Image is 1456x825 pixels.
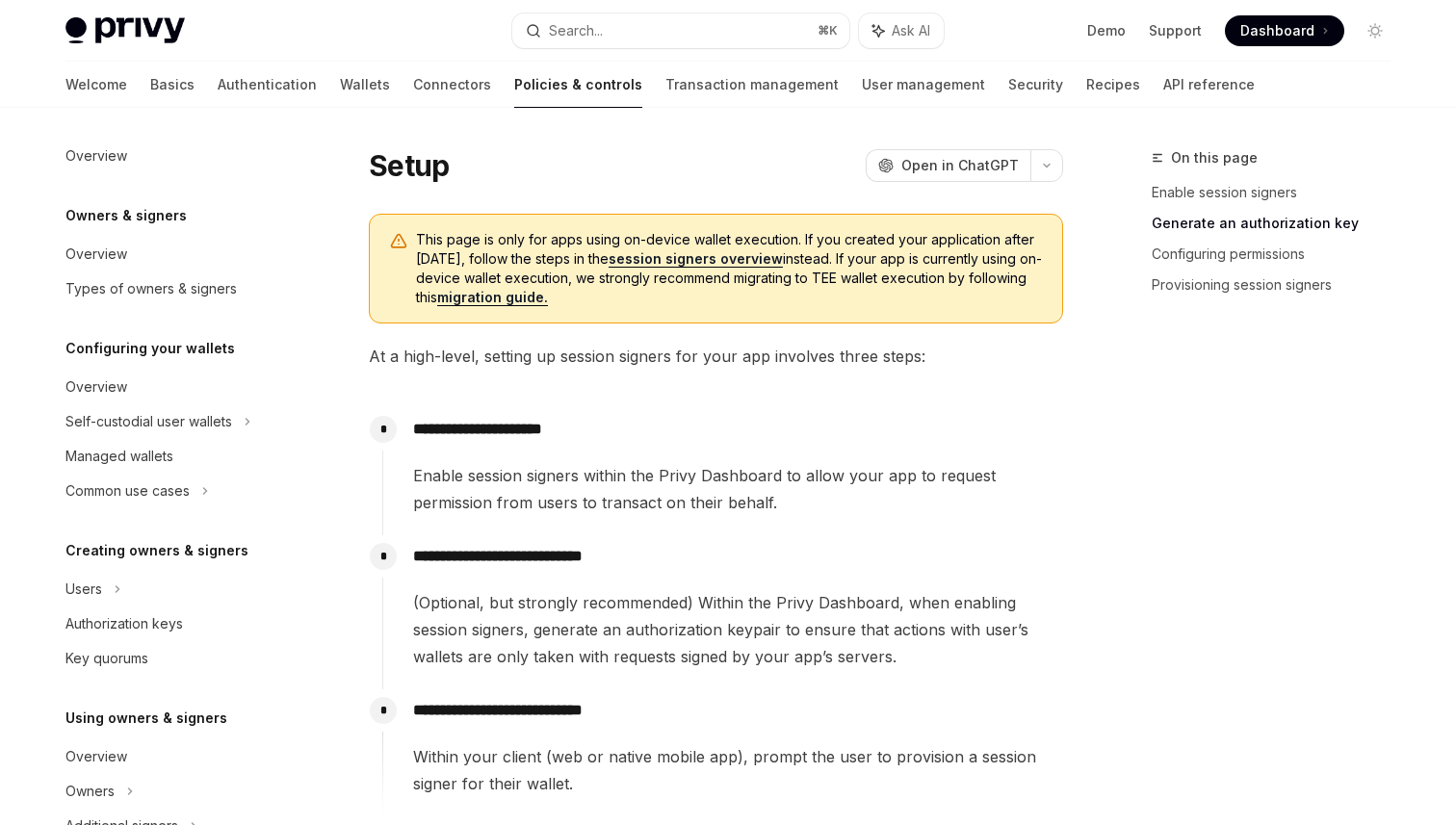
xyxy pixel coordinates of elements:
a: Authentication [218,62,317,108]
a: Enable session signers [1152,177,1406,208]
h5: Creating owners & signers [65,539,248,562]
div: Overview [65,375,127,399]
span: Within your client (web or native mobile app), prompt the user to provision a session signer for ... [413,743,1062,797]
button: Toggle dark mode [1360,15,1391,46]
a: API reference [1163,62,1255,108]
span: (Optional, but strongly recommended) Within the Privy Dashboard, when enabling session signers, g... [413,589,1062,670]
div: Users [65,578,102,601]
h5: Owners & signers [65,204,187,227]
div: Key quorums [65,647,148,670]
span: Open in ChatGPT [901,156,1019,175]
div: Types of owners & signers [65,277,237,300]
a: Overview [50,139,297,173]
a: Welcome [65,62,127,108]
a: migration guide. [437,289,548,306]
a: session signers overview [609,250,783,268]
span: Ask AI [892,21,930,40]
a: Overview [50,370,297,404]
svg: Warning [389,232,408,251]
a: Demo [1087,21,1126,40]
a: Policies & controls [514,62,642,108]
a: Transaction management [665,62,839,108]
a: Connectors [413,62,491,108]
a: Support [1149,21,1202,40]
span: At a high-level, setting up session signers for your app involves three steps: [369,343,1063,370]
button: Search...⌘K [512,13,849,48]
div: Overview [65,745,127,768]
span: Enable session signers within the Privy Dashboard to allow your app to request permission from us... [413,462,1062,516]
span: Dashboard [1240,21,1314,40]
a: Authorization keys [50,606,297,641]
div: Authorization keys [65,612,183,635]
div: Search... [549,19,603,42]
a: Overview [50,739,297,774]
a: Generate an authorization key [1152,208,1406,239]
a: Provisioning session signers [1152,270,1406,300]
a: Dashboard [1225,15,1344,46]
a: Key quorums [50,641,297,676]
a: Wallets [340,62,390,108]
div: Common use cases [65,479,190,503]
h5: Using owners & signers [65,707,227,730]
div: Managed wallets [65,445,173,468]
div: Owners [65,780,115,803]
h1: Setup [369,148,449,183]
a: Basics [150,62,195,108]
span: ⌘ K [818,23,838,39]
button: Open in ChatGPT [866,149,1030,182]
a: Managed wallets [50,439,297,474]
div: Self-custodial user wallets [65,410,232,433]
img: light logo [65,17,185,44]
div: Overview [65,243,127,266]
span: This page is only for apps using on-device wallet execution. If you created your application afte... [416,230,1043,307]
h5: Configuring your wallets [65,337,235,360]
button: Ask AI [859,13,944,48]
a: Types of owners & signers [50,271,297,306]
span: On this page [1171,146,1258,169]
a: Overview [50,237,297,271]
a: Security [1008,62,1063,108]
a: Configuring permissions [1152,239,1406,270]
a: Recipes [1086,62,1140,108]
a: User management [862,62,985,108]
div: Overview [65,144,127,168]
